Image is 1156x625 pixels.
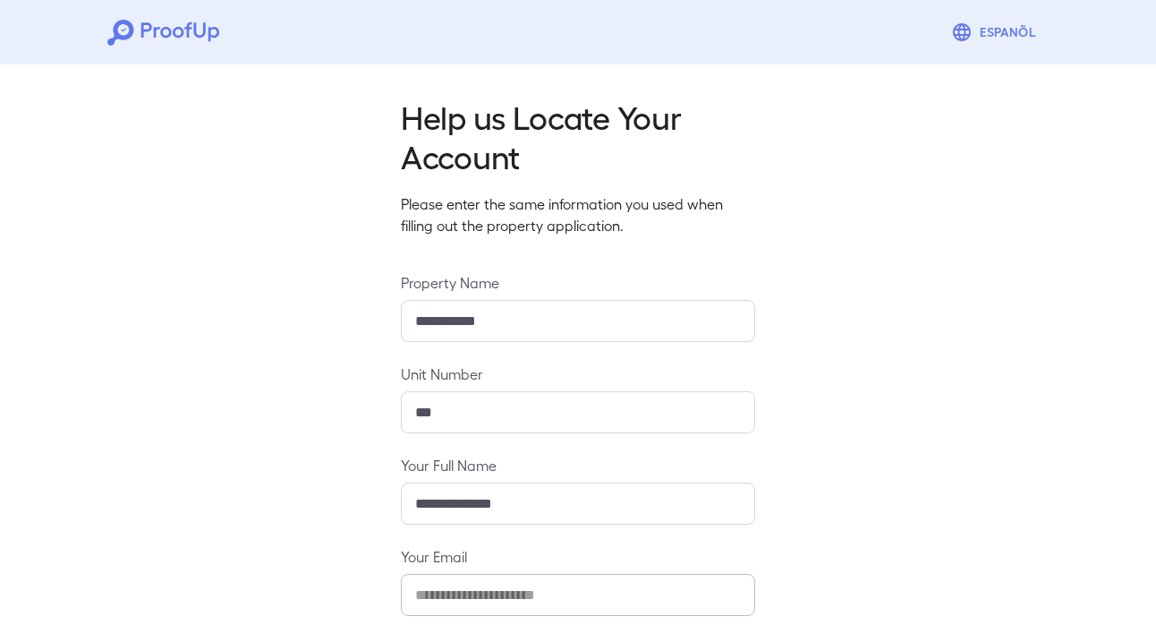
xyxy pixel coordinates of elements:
label: Your Email [401,546,755,567]
button: Espanõl [944,14,1049,50]
label: Property Name [401,272,755,293]
h2: Help us Locate Your Account [401,97,755,176]
label: Unit Number [401,364,755,384]
label: Your Full Name [401,455,755,475]
p: Please enter the same information you used when filling out the property application. [401,193,755,236]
